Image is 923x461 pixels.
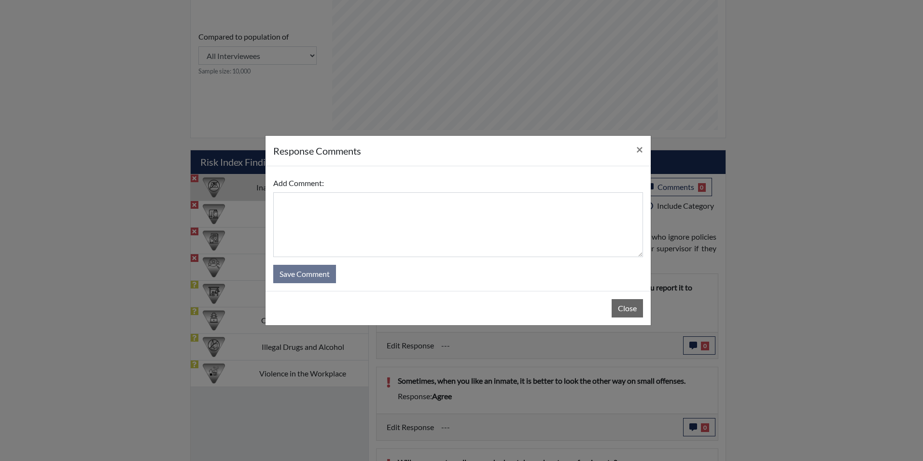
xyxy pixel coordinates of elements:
h5: response Comments [273,144,361,158]
span: × [636,142,643,156]
button: Close [612,299,643,317]
label: Add Comment: [273,174,324,192]
button: Save Comment [273,265,336,283]
button: Close [629,136,651,163]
